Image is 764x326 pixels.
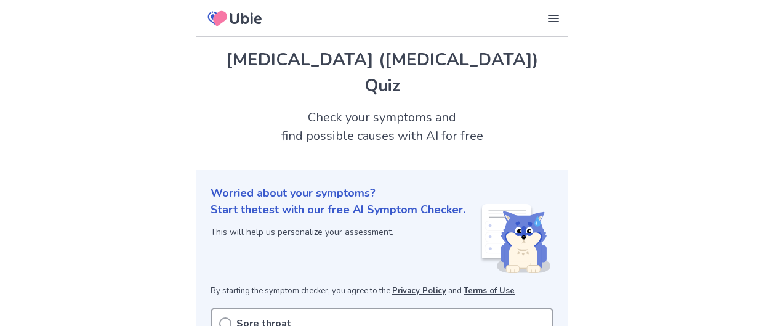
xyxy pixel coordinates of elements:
h1: [MEDICAL_DATA] ([MEDICAL_DATA]) Quiz [211,47,553,99]
p: By starting the symptom checker, you agree to the and [211,285,553,298]
a: Terms of Use [464,285,515,296]
p: Worried about your symptoms? [211,185,553,202]
p: This will help us personalize your assessment. [211,226,465,238]
img: Shiba [480,204,551,273]
p: Start the test with our free AI Symptom Checker. [211,202,465,218]
a: Privacy Policy [392,285,446,296]
h2: Check your symptoms and find possible causes with AI for free [196,108,568,145]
